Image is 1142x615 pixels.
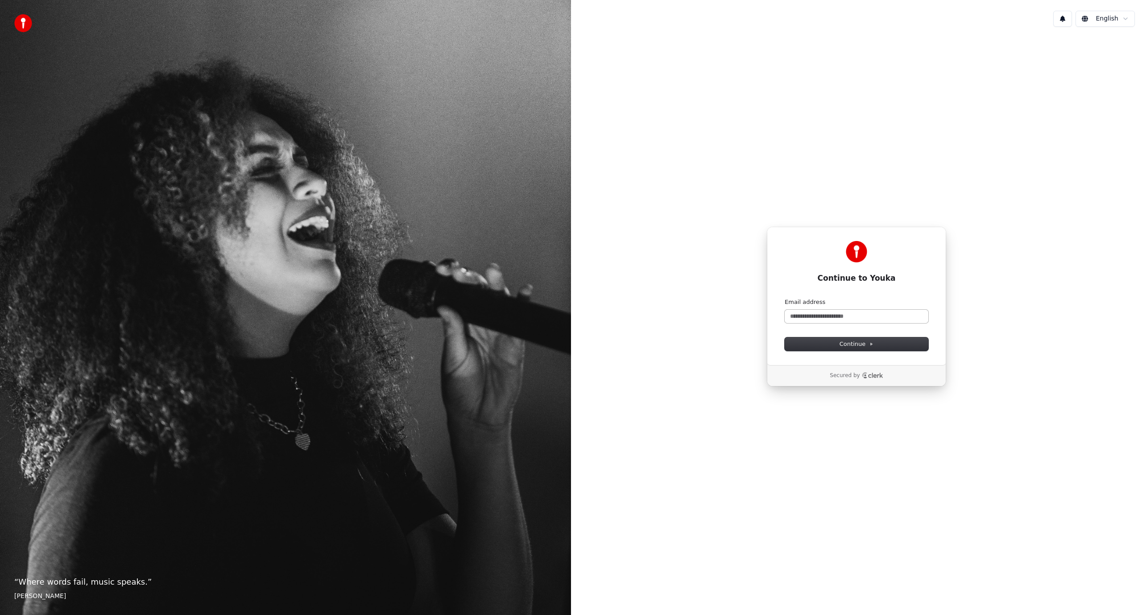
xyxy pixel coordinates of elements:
[14,592,557,601] footer: [PERSON_NAME]
[14,14,32,32] img: youka
[785,273,928,284] h1: Continue to Youka
[785,337,928,351] button: Continue
[830,372,860,379] p: Secured by
[840,340,873,348] span: Continue
[785,298,825,306] label: Email address
[846,241,867,262] img: Youka
[862,372,883,378] a: Clerk logo
[14,576,557,588] p: “ Where words fail, music speaks. ”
